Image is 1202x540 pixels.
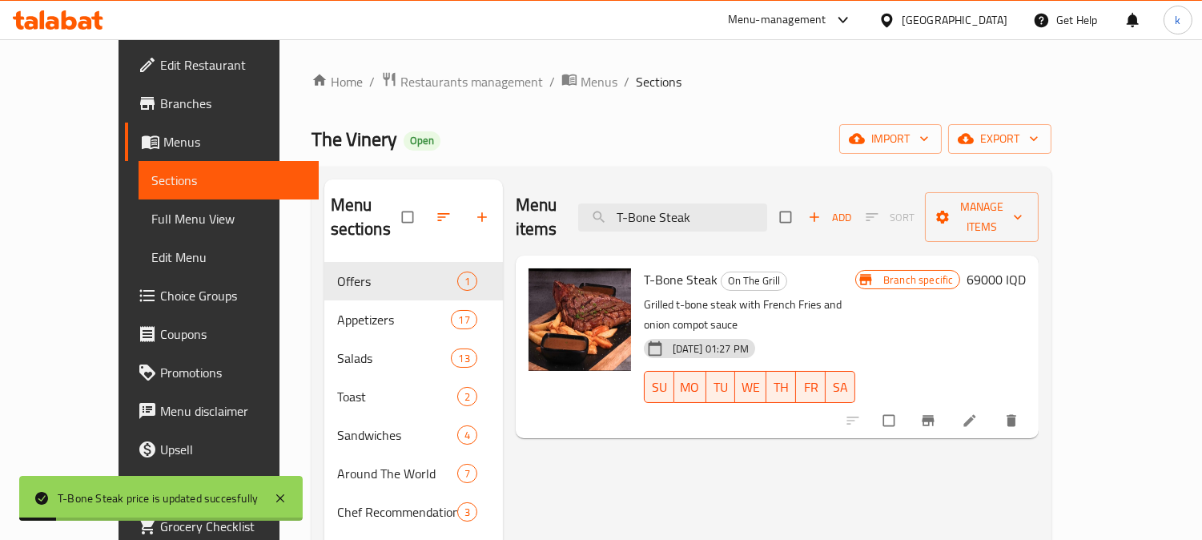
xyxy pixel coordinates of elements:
a: Branches [125,84,320,123]
span: Chef Recommendation [337,502,457,522]
div: [GEOGRAPHIC_DATA] [902,11,1007,29]
span: 1 [458,274,476,289]
span: SA [832,376,849,399]
button: SA [826,371,855,403]
button: TU [706,371,736,403]
span: TU [713,376,730,399]
a: Coverage Report [125,469,320,507]
span: T-Bone Steak [644,268,718,292]
div: items [457,272,477,291]
a: Menus [561,71,617,92]
span: Select section first [855,205,925,230]
button: delete [994,403,1032,438]
button: import [839,124,942,154]
img: T-Bone Steak [529,268,631,371]
button: Branch-specific-item [911,403,949,438]
span: k [1175,11,1180,29]
span: Menus [163,132,307,151]
span: 13 [452,351,476,366]
span: WE [742,376,760,399]
button: Manage items [925,192,1039,242]
span: On The Grill [722,272,786,290]
button: SU [644,371,674,403]
span: Add item [804,205,855,230]
span: Toast [337,387,457,406]
a: Menu disclaimer [125,392,320,430]
span: Select all sections [392,202,426,232]
a: Choice Groups [125,276,320,315]
span: 17 [452,312,476,328]
span: TH [773,376,790,399]
span: Add [808,208,851,227]
span: import [852,129,929,149]
button: Add section [464,199,503,235]
div: Around The World7 [324,454,503,493]
span: Select section [770,202,804,232]
button: Add [804,205,855,230]
div: items [457,425,477,445]
span: 2 [458,389,476,405]
span: FR [802,376,819,399]
span: Menu disclaimer [160,401,307,421]
li: / [624,72,629,91]
div: Sandwiches4 [324,416,503,454]
span: Restaurants management [400,72,543,91]
a: Menus [125,123,320,161]
div: items [451,349,476,368]
div: Toast2 [324,377,503,416]
h6: 69000 IQD [967,268,1026,291]
span: Branch specific [877,272,959,288]
span: Coupons [160,324,307,344]
div: Offers1 [324,262,503,300]
a: Upsell [125,430,320,469]
span: Edit Restaurant [160,55,307,75]
button: export [948,124,1051,154]
div: Open [404,131,440,151]
span: Choice Groups [160,286,307,305]
span: Appetizers [337,310,452,329]
span: Around The World [337,464,457,483]
span: The Vinery [312,121,397,157]
a: Home [312,72,363,91]
a: Promotions [125,353,320,392]
div: items [457,464,477,483]
div: T-Bone Steak price is updated succesfully [58,490,258,507]
span: Manage items [938,197,1026,237]
p: Grilled t-bone steak with French Fries and onion compot sauce [644,295,855,335]
button: WE [735,371,766,403]
a: Edit Menu [139,238,320,276]
span: Upsell [160,440,307,459]
span: MO [681,376,700,399]
a: Coupons [125,315,320,353]
span: Sections [151,171,307,190]
span: Edit Menu [151,248,307,267]
a: Full Menu View [139,199,320,238]
div: Chef Recommendation3 [324,493,503,531]
span: Menus [581,72,617,91]
button: MO [674,371,706,403]
span: Salads [337,349,452,368]
span: Offers [337,272,457,291]
li: / [549,72,555,91]
div: items [457,387,477,406]
span: Promotions [160,363,307,382]
div: On The Grill [721,272,787,291]
div: Salads13 [324,339,503,377]
div: items [457,502,477,522]
div: Menu-management [728,10,826,30]
h2: Menu items [516,193,560,241]
span: Sandwiches [337,425,457,445]
span: Grocery Checklist [160,517,307,536]
div: Appetizers17 [324,300,503,339]
span: 3 [458,505,476,520]
a: Restaurants management [381,71,543,92]
span: export [961,129,1039,149]
span: Sort sections [426,199,464,235]
span: Open [404,134,440,147]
